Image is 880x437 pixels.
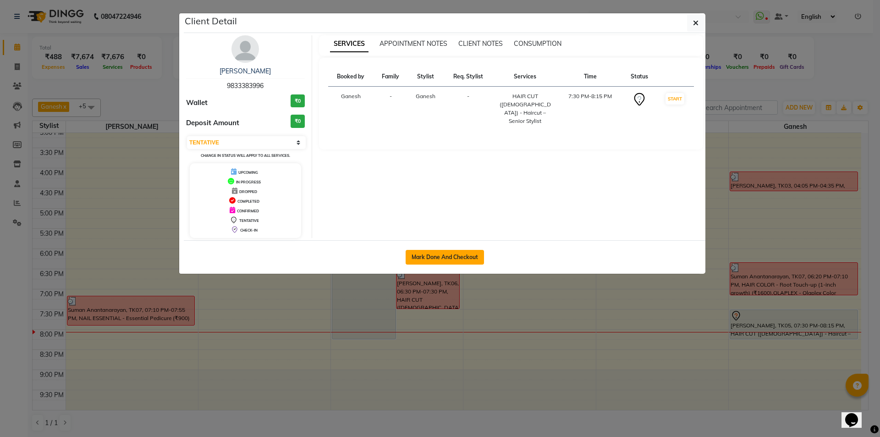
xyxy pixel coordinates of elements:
[665,93,684,105] button: START
[236,180,261,184] span: IN PROGRESS
[514,39,561,48] span: CONSUMPTION
[558,67,622,87] th: Time
[328,67,374,87] th: Booked by
[291,94,305,108] h3: ₹0
[622,67,656,87] th: Status
[498,92,552,125] div: HAIR CUT ([DEMOGRAPHIC_DATA]) - Haircut – Senior Stylist
[416,93,435,100] span: Ganesh
[328,87,374,131] td: Ganesh
[406,250,484,265] button: Mark Done And Checkout
[186,98,208,108] span: Wallet
[240,228,258,232] span: CHECK-IN
[330,36,368,52] span: SERVICES
[237,209,259,213] span: CONFIRMED
[374,67,407,87] th: Family
[201,153,290,158] small: Change in status will apply to all services.
[291,115,305,128] h3: ₹0
[458,39,503,48] span: CLIENT NOTES
[841,400,871,428] iframe: chat widget
[185,14,237,28] h5: Client Detail
[231,35,259,63] img: avatar
[227,82,264,90] span: 9833383996
[407,67,444,87] th: Stylist
[239,218,259,223] span: TENTATIVE
[238,170,258,175] span: UPCOMING
[444,67,493,87] th: Req. Stylist
[186,118,239,128] span: Deposit Amount
[220,67,271,75] a: [PERSON_NAME]
[444,87,493,131] td: -
[492,67,558,87] th: Services
[374,87,407,131] td: -
[379,39,447,48] span: APPOINTMENT NOTES
[558,87,622,131] td: 7:30 PM-8:15 PM
[239,189,257,194] span: DROPPED
[237,199,259,204] span: COMPLETED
